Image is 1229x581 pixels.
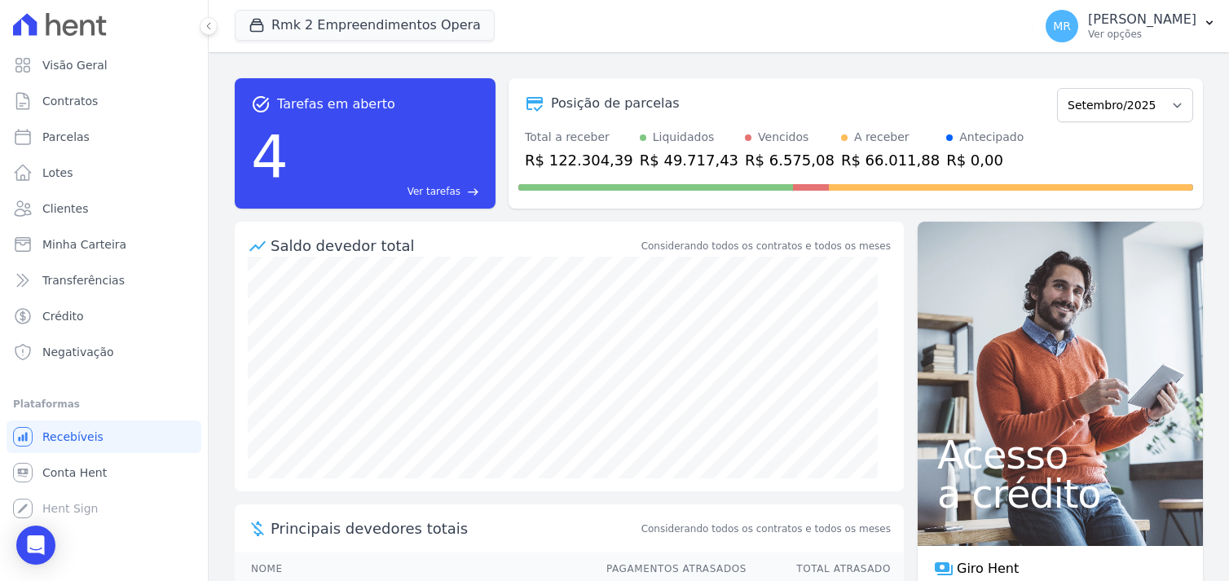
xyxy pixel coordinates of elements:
a: Transferências [7,264,201,297]
p: [PERSON_NAME] [1088,11,1196,28]
div: Liquidados [653,129,715,146]
a: Lotes [7,156,201,189]
div: Considerando todos os contratos e todos os meses [641,239,891,253]
span: Transferências [42,272,125,288]
a: Negativação [7,336,201,368]
a: Crédito [7,300,201,332]
div: R$ 49.717,43 [640,149,738,171]
a: Ver tarefas east [295,184,479,199]
a: Recebíveis [7,420,201,453]
a: Clientes [7,192,201,225]
div: Plataformas [13,394,195,414]
span: Ver tarefas [407,184,460,199]
span: Acesso [937,435,1183,474]
span: Lotes [42,165,73,181]
span: Clientes [42,200,88,217]
a: Conta Hent [7,456,201,489]
span: Conta Hent [42,464,107,481]
button: Rmk 2 Empreendimentos Opera [235,10,495,41]
span: Negativação [42,344,114,360]
span: Recebíveis [42,429,104,445]
div: Total a receber [525,129,633,146]
a: Minha Carteira [7,228,201,261]
div: Saldo devedor total [271,235,638,257]
span: Contratos [42,93,98,109]
span: Principais devedores totais [271,517,638,539]
span: Tarefas em aberto [277,95,395,114]
a: Contratos [7,85,201,117]
a: Visão Geral [7,49,201,81]
span: east [467,186,479,198]
div: Posição de parcelas [551,94,680,113]
div: 4 [251,114,289,199]
span: Minha Carteira [42,236,126,253]
div: R$ 66.011,88 [841,149,940,171]
span: MR [1053,20,1071,32]
div: R$ 122.304,39 [525,149,633,171]
a: Parcelas [7,121,201,153]
span: Considerando todos os contratos e todos os meses [641,522,891,536]
div: Open Intercom Messenger [16,526,55,565]
div: Vencidos [758,129,808,146]
span: Visão Geral [42,57,108,73]
div: R$ 6.575,08 [745,149,835,171]
span: Giro Hent [957,559,1019,579]
span: Crédito [42,308,84,324]
button: MR [PERSON_NAME] Ver opções [1033,3,1229,49]
span: task_alt [251,95,271,114]
div: R$ 0,00 [946,149,1024,171]
span: Parcelas [42,129,90,145]
p: Ver opções [1088,28,1196,41]
span: a crédito [937,474,1183,513]
div: A receber [854,129,910,146]
div: Antecipado [959,129,1024,146]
